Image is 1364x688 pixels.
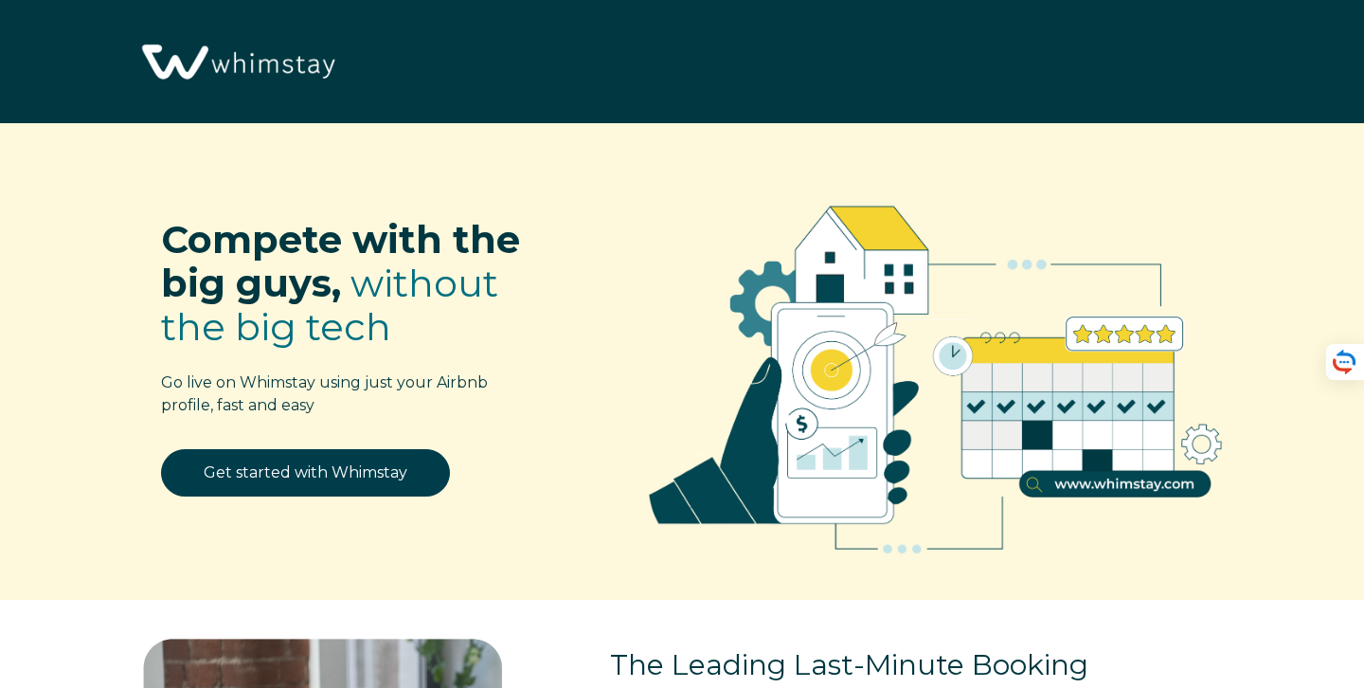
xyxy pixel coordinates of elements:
span: Go live on Whimstay using just your Airbnb profile, fast and easy [161,373,488,414]
img: RBO Ilustrations-02 [602,152,1269,589]
span: without the big tech [161,260,498,350]
a: Get started with Whimstay [161,449,450,497]
img: Whimstay Logo-02 1 [133,9,341,117]
span: Compete with the big guys, [161,216,520,306]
